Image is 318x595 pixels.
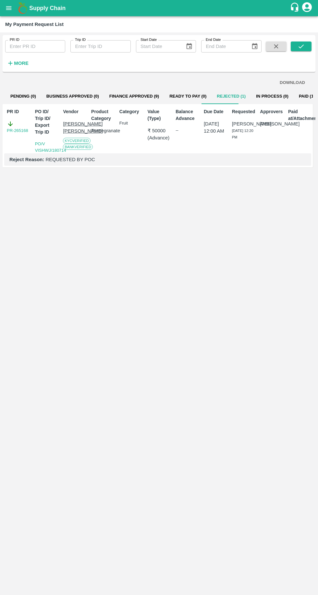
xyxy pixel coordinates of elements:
[249,40,261,53] button: Choose date
[260,108,283,115] p: Approvers
[206,37,221,42] label: End Date
[212,89,251,104] button: Rejected (1)
[176,127,199,134] div: --
[35,141,66,153] a: PO/V VISHWJ/180714
[301,1,313,15] div: account of current user
[232,108,255,115] p: Requested
[232,129,253,139] span: [DATE] 12:20 PM
[75,37,86,42] label: Trip ID
[5,58,30,69] button: More
[290,2,301,14] div: customer-support
[104,89,164,104] button: Finance Approved (9)
[63,108,86,115] p: Vendor
[119,108,142,115] p: Category
[5,89,41,104] button: Pending (0)
[63,138,90,144] span: KYC Verified
[29,5,66,11] b: Supply Chain
[288,108,311,122] p: Paid at/Attachments
[148,134,171,141] p: ( Advance )
[119,120,142,126] p: Fruit
[183,40,195,53] button: Choose date
[41,89,104,104] button: Business Approved (0)
[35,108,58,136] p: PO ID/ Trip ID/ Export Trip ID
[14,61,29,66] strong: More
[63,120,86,135] p: [PERSON_NAME] [PERSON_NAME]
[63,144,93,150] span: Bank Verified
[1,1,16,16] button: open drawer
[141,37,157,42] label: Start Date
[9,157,44,162] b: Reject Reason:
[16,2,29,15] img: logo
[5,40,65,53] input: Enter PR ID
[5,20,64,29] div: My Payment Request List
[201,40,246,53] input: End Date
[232,120,255,127] p: [PERSON_NAME]
[9,156,306,163] p: REQUESTED BY POC
[204,108,227,115] p: Due Date
[136,40,180,53] input: Start Date
[7,108,30,115] p: PR ID
[10,37,19,42] label: PR ID
[29,4,290,13] a: Supply Chain
[260,120,283,127] p: [PERSON_NAME]
[251,89,294,104] button: In Process (0)
[91,108,114,122] p: Product Category
[204,120,227,135] p: [DATE] 12:00 AM
[91,127,114,134] p: Pomegranate
[148,127,171,134] p: ₹ 50000
[176,108,199,122] p: Balance Advance
[164,89,212,104] button: Ready To Pay (0)
[7,127,28,134] a: PR-265168
[148,108,171,122] p: Value (Type)
[70,40,130,53] input: Enter Trip ID
[277,77,308,89] button: DOWNLOAD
